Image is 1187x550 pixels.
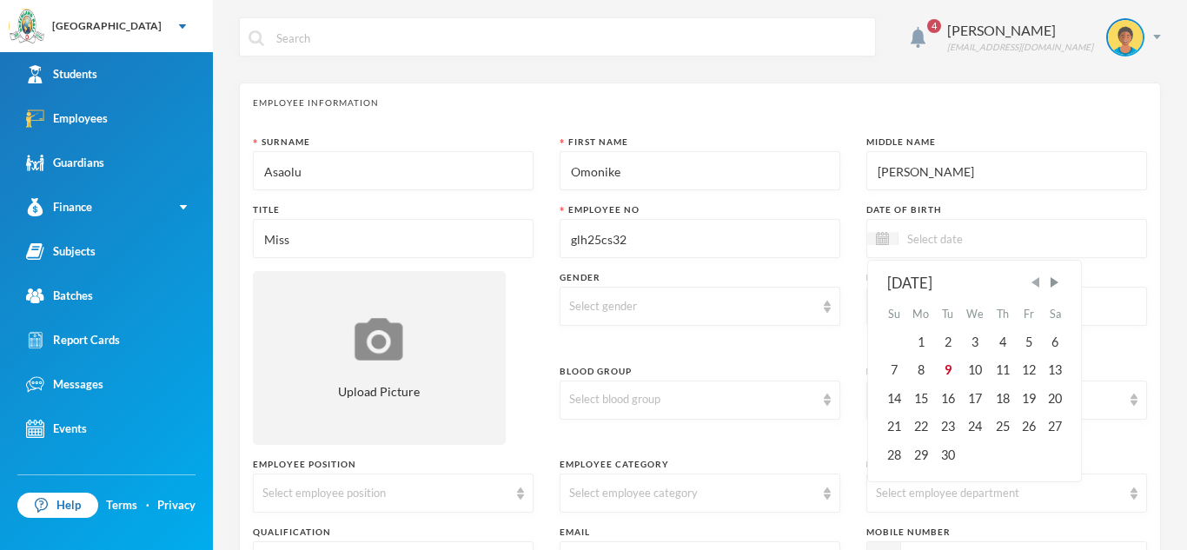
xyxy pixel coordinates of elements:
[26,154,104,172] div: Guardians
[961,413,990,441] div: Wed Sep 24 2025
[26,242,96,261] div: Subjects
[253,203,534,216] div: Title
[569,485,815,502] div: Select employee category
[989,328,1015,356] div: Thu Sep 04 2025
[934,413,960,441] div: Tue Sep 23 2025
[275,18,866,57] input: Search
[1046,275,1062,290] span: Next Month
[10,10,44,44] img: logo
[907,356,935,384] div: Mon Sep 08 2025
[560,526,840,539] div: Email
[560,458,840,471] div: Employee Category
[1024,308,1034,321] abbr: Friday
[106,497,137,514] a: Terms
[52,18,162,34] div: [GEOGRAPHIC_DATA]
[934,356,960,384] div: Tue Sep 09 2025
[17,493,98,519] a: Help
[880,441,906,468] div: Sun Sep 28 2025
[989,413,1015,441] div: Thu Sep 25 2025
[1016,413,1042,441] div: Fri Sep 26 2025
[907,328,935,356] div: Mon Sep 01 2025
[249,30,264,46] img: search
[934,441,960,468] div: Tue Sep 30 2025
[927,19,941,33] span: 4
[866,271,1147,284] div: Date Joined
[989,385,1015,413] div: Thu Sep 18 2025
[1042,385,1068,413] div: Sat Sep 20 2025
[876,485,1122,502] div: Select employee department
[26,65,97,83] div: Students
[253,136,534,149] div: Surname
[899,229,1044,248] input: Select date
[1042,356,1068,384] div: Sat Sep 13 2025
[997,308,1009,321] abbr: Thursday
[560,365,840,378] div: Blood Group
[961,356,990,384] div: Wed Sep 10 2025
[961,328,990,356] div: Wed Sep 03 2025
[26,198,92,216] div: Finance
[966,308,984,321] abbr: Wednesday
[866,365,1147,378] div: Marital Status
[942,308,953,321] abbr: Tuesday
[1042,413,1068,441] div: Sat Sep 27 2025
[880,356,906,384] div: Sun Sep 07 2025
[26,109,108,128] div: Employees
[866,526,1147,539] div: Mobile Number
[1028,275,1044,290] span: Previous Month
[253,526,534,539] div: Qualification
[146,497,149,514] div: ·
[569,391,815,408] div: Select blood group
[253,96,1147,109] div: Employee Information
[887,273,1063,295] div: [DATE]
[338,382,420,401] span: Upload Picture
[350,315,408,363] img: upload
[934,385,960,413] div: Tue Sep 16 2025
[1042,328,1068,356] div: Sat Sep 06 2025
[961,385,990,413] div: Wed Sep 17 2025
[1050,308,1061,321] abbr: Saturday
[1016,356,1042,384] div: Fri Sep 12 2025
[26,331,120,349] div: Report Cards
[907,441,935,468] div: Mon Sep 29 2025
[866,203,1147,216] div: Date of Birth
[26,287,93,305] div: Batches
[560,203,840,216] div: Employee No
[888,308,900,321] abbr: Sunday
[26,420,87,438] div: Events
[934,328,960,356] div: Tue Sep 02 2025
[1016,328,1042,356] div: Fri Sep 05 2025
[157,497,196,514] a: Privacy
[866,136,1147,149] div: Middle Name
[569,298,815,315] div: Select gender
[1108,20,1143,55] img: STUDENT
[880,413,906,441] div: Sun Sep 21 2025
[912,308,929,321] abbr: Monday
[947,41,1093,54] div: [EMAIL_ADDRESS][DOMAIN_NAME]
[880,385,906,413] div: Sun Sep 14 2025
[1016,385,1042,413] div: Fri Sep 19 2025
[262,485,508,502] div: Select employee position
[907,413,935,441] div: Mon Sep 22 2025
[253,458,534,471] div: Employee Position
[866,458,1147,471] div: Employee Department
[26,375,103,394] div: Messages
[560,136,840,149] div: First Name
[907,385,935,413] div: Mon Sep 15 2025
[989,356,1015,384] div: Thu Sep 11 2025
[947,20,1093,41] div: [PERSON_NAME]
[560,271,840,284] div: Gender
